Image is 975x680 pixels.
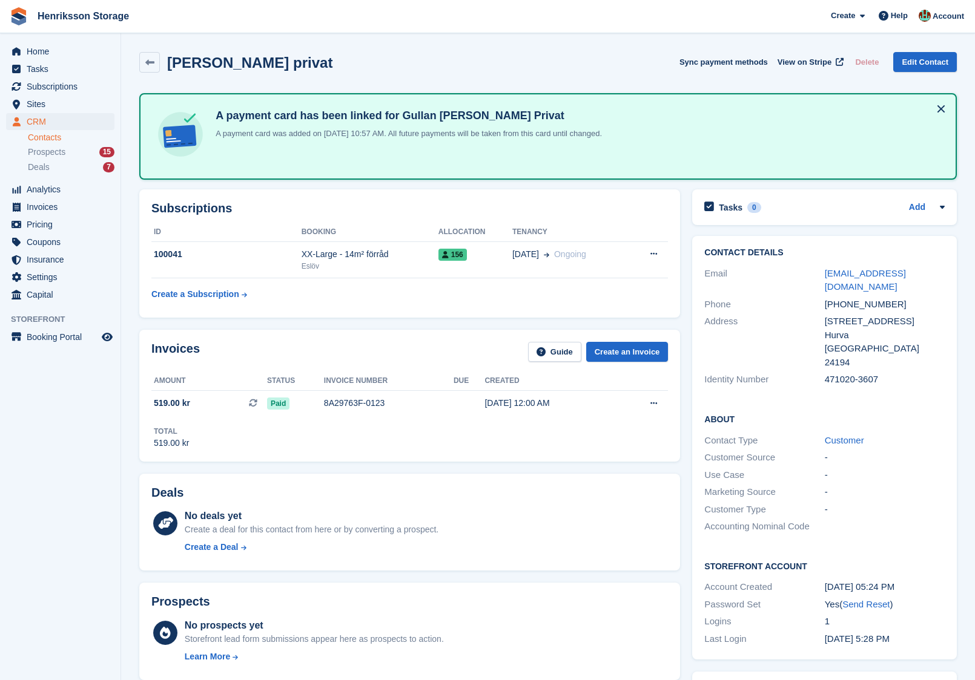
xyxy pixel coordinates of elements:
[6,269,114,286] a: menu
[909,201,925,215] a: Add
[211,128,602,140] p: A payment card was added on [DATE] 10:57 AM. All future payments will be taken from this card unt...
[27,234,99,250] span: Coupons
[919,10,931,22] img: Isak Martinelle
[302,223,438,242] th: Booking
[704,580,824,594] div: Account Created
[6,181,114,198] a: menu
[27,286,99,303] span: Capital
[302,248,438,261] div: XX-Large - 14m² förråd
[151,595,210,609] h2: Prospects
[825,356,945,370] div: 24194
[6,329,114,345] a: menu
[704,615,824,629] div: Logins
[185,509,438,523] div: No deals yet
[211,109,602,123] h4: A payment card has been linked for Gullan [PERSON_NAME] Privat
[151,223,302,242] th: ID
[825,633,890,644] time: 2025-08-05 15:28:46 UTC
[151,283,247,306] a: Create a Subscription
[154,426,189,437] div: Total
[825,373,945,387] div: 471020-3607
[825,268,906,292] a: [EMAIL_ADDRESS][DOMAIN_NAME]
[704,485,824,499] div: Marketing Source
[11,313,121,325] span: Storefront
[484,371,616,391] th: Created
[839,599,893,609] span: ( )
[825,580,945,594] div: [DATE] 05:24 PM
[33,6,134,26] a: Henriksson Storage
[773,52,846,72] a: View on Stripe
[484,397,616,410] div: [DATE] 12:00 AM
[554,249,586,259] span: Ongoing
[185,650,444,663] a: Learn More
[302,261,438,272] div: Eslöv
[704,520,824,534] div: Accounting Nominal Code
[704,598,824,612] div: Password Set
[704,468,824,482] div: Use Case
[27,60,99,77] span: Tasks
[167,54,332,71] h2: [PERSON_NAME] privat
[825,503,945,517] div: -
[825,485,945,499] div: -
[825,435,864,445] a: Customer
[324,397,454,410] div: 8A29763F-0123
[28,146,114,159] a: Prospects 15
[704,267,824,294] div: Email
[704,298,824,312] div: Phone
[6,286,114,303] a: menu
[28,162,50,173] span: Deals
[704,632,824,646] div: Last Login
[185,650,230,663] div: Learn More
[831,10,855,22] span: Create
[454,371,485,391] th: Due
[27,78,99,95] span: Subscriptions
[825,451,945,465] div: -
[27,43,99,60] span: Home
[151,486,183,500] h2: Deals
[6,60,114,77] a: menu
[28,146,65,158] span: Prospects
[512,223,629,242] th: Tenancy
[324,371,454,391] th: Invoice number
[27,96,99,113] span: Sites
[154,437,189,450] div: 519.00 kr
[10,7,28,25] img: stora-icon-8386f47178a22dfd0bd8f6a31ec36ba5ce8667c1dd55bd0f319d3a0aa187defe.svg
[6,96,114,113] a: menu
[704,503,824,517] div: Customer Type
[778,56,831,68] span: View on Stripe
[6,78,114,95] a: menu
[185,523,438,536] div: Create a deal for this contact from here or by converting a prospect.
[438,223,512,242] th: Allocation
[6,251,114,268] a: menu
[704,560,945,572] h2: Storefront Account
[825,329,945,342] div: Hurva
[185,541,239,554] div: Create a Deal
[6,198,114,215] a: menu
[6,216,114,233] a: menu
[825,615,945,629] div: 1
[825,315,945,329] div: [STREET_ADDRESS]
[103,162,114,172] div: 7
[6,234,114,250] a: menu
[27,216,99,233] span: Pricing
[825,598,945,612] div: Yes
[151,342,200,362] h2: Invoices
[933,10,964,22] span: Account
[825,468,945,482] div: -
[267,397,289,410] span: Paid
[185,633,444,646] div: Storefront lead form submissions appear here as prospects to action.
[27,251,99,268] span: Insurance
[893,52,957,72] a: Edit Contact
[719,202,742,213] h2: Tasks
[100,330,114,344] a: Preview store
[28,161,114,174] a: Deals 7
[850,52,884,72] button: Delete
[704,248,945,258] h2: Contact Details
[185,541,438,554] a: Create a Deal
[27,198,99,215] span: Invoices
[267,371,324,391] th: Status
[99,147,114,157] div: 15
[679,52,768,72] button: Sync payment methods
[586,342,669,362] a: Create an Invoice
[27,269,99,286] span: Settings
[891,10,908,22] span: Help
